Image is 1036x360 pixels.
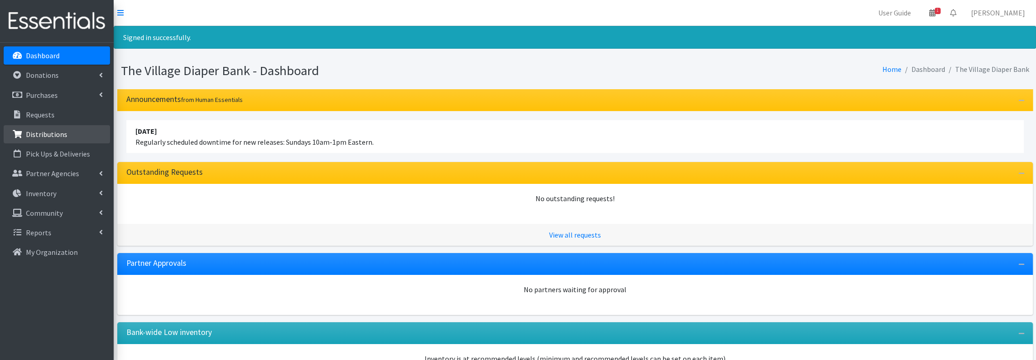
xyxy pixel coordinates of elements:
p: Pick Ups & Deliveries [26,149,90,158]
div: No outstanding requests! [126,193,1024,204]
small: from Human Essentials [181,96,243,104]
p: Donations [26,71,59,80]
a: Purchases [4,86,110,104]
h3: Outstanding Requests [126,167,203,177]
p: Inventory [26,189,56,198]
p: Requests [26,110,55,119]
a: Community [4,204,110,222]
a: 1 [922,4,943,22]
a: Donations [4,66,110,84]
p: My Organization [26,248,78,257]
p: Partner Agencies [26,169,79,178]
a: [PERSON_NAME] [964,4,1032,22]
div: Signed in successfully. [114,26,1036,49]
h3: Partner Approvals [126,259,186,268]
strong: [DATE] [135,127,157,136]
h3: Announcements [126,95,243,104]
li: Regularly scheduled downtime for new releases: Sundays 10am-1pm Eastern. [126,120,1024,153]
a: Distributions [4,125,110,143]
span: 1 [935,8,941,14]
a: Pick Ups & Deliveries [4,145,110,163]
a: Partner Agencies [4,164,110,183]
p: Reports [26,228,51,237]
a: Dashboard [4,46,110,65]
a: Reports [4,223,110,242]
p: Purchases [26,91,58,100]
a: View all requests [549,230,601,239]
img: HumanEssentials [4,6,110,36]
a: Home [882,65,901,74]
li: Dashboard [901,63,945,76]
h1: The Village Diaper Bank - Dashboard [121,63,572,79]
a: My Organization [4,243,110,261]
div: No partners waiting for approval [126,284,1024,295]
p: Distributions [26,130,67,139]
a: Requests [4,106,110,124]
a: User Guide [871,4,918,22]
li: The Village Diaper Bank [945,63,1029,76]
p: Dashboard [26,51,60,60]
p: Community [26,208,63,218]
h3: Bank-wide Low inventory [126,328,212,337]
a: Inventory [4,184,110,203]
